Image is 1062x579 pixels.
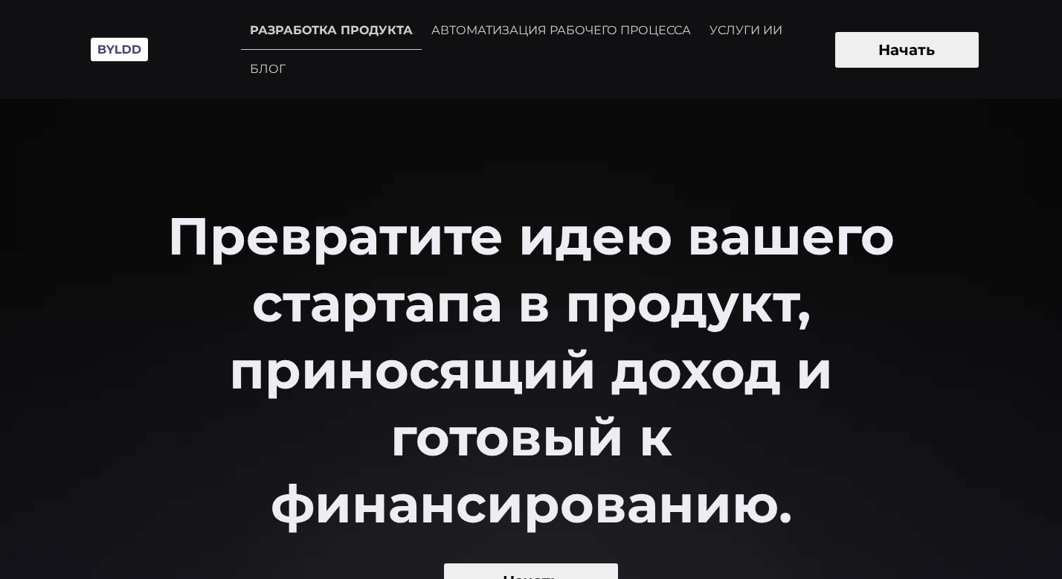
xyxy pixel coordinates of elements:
[878,41,935,59] font: Начать
[701,12,791,49] a: УСЛУГИ ИИ
[83,29,155,70] img: Byldd — компания по разработке продуктов
[241,12,422,50] a: РАЗРАБОТКА ПРОДУКТА
[431,23,691,37] font: АВТОМАТИЗАЦИЯ РАБОЧЕГО ПРОЦЕССА
[241,51,295,88] a: БЛОГ
[167,204,895,536] font: Превратите идею вашего стартапа в продукт, приносящий доход и готовый к финансированию.
[422,12,700,49] a: АВТОМАТИЗАЦИЯ РАБОЧЕГО ПРОЦЕССА
[250,23,413,37] font: РАЗРАБОТКА ПРОДУКТА
[250,62,286,76] font: БЛОГ
[835,32,979,68] button: Начать
[709,23,782,37] font: УСЛУГИ ИИ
